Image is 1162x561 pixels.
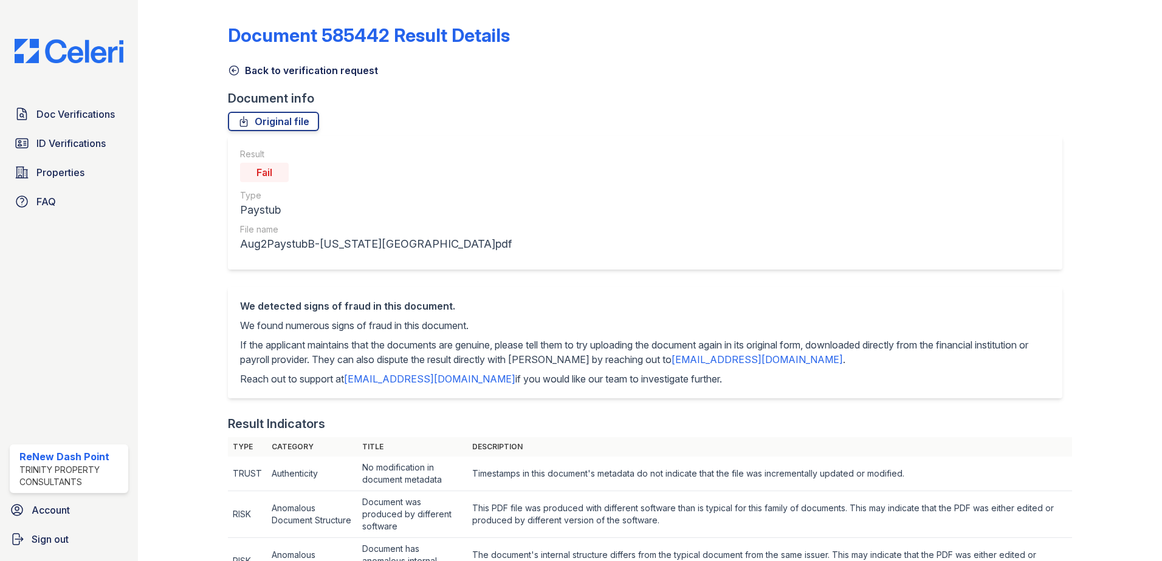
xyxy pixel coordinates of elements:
[240,236,512,253] div: Aug2PaystubB-[US_STATE][GEOGRAPHIC_DATA]pdf
[240,163,289,182] div: Fail
[36,165,84,180] span: Properties
[240,338,1050,367] p: If the applicant maintains that the documents are genuine, please tell them to try uploading the ...
[467,437,1072,457] th: Description
[5,498,133,522] a: Account
[228,63,378,78] a: Back to verification request
[5,527,133,551] a: Sign out
[36,194,56,209] span: FAQ
[36,107,115,121] span: Doc Verifications
[267,457,357,491] td: Authenticity
[228,24,510,46] a: Document 585442 Result Details
[228,457,267,491] td: TRUST
[467,457,1072,491] td: Timestamps in this document's metadata do not indicate that the file was incrementally updated or...
[240,202,512,219] div: Paystub
[240,299,1050,313] div: We detected signs of fraud in this document.
[10,160,128,185] a: Properties
[467,491,1072,538] td: This PDF file was produced with different software than is typical for this family of documents. ...
[267,491,357,538] td: Anomalous Document Structure
[240,223,512,236] div: File name
[672,353,843,365] a: [EMAIL_ADDRESS][DOMAIN_NAME]
[5,39,133,63] img: CE_Logo_Blue-a8612792a0a2168367f1c8372b55b34899dd931a85d93a1a3d3e32e68fde9ad4.png
[36,136,106,151] span: ID Verifications
[32,532,69,546] span: Sign out
[32,503,70,517] span: Account
[228,415,325,432] div: Result Indicators
[357,491,468,538] td: Document was produced by different software
[228,90,1072,107] div: Document info
[344,373,515,385] a: [EMAIL_ADDRESS][DOMAIN_NAME]
[240,148,512,160] div: Result
[10,102,128,126] a: Doc Verifications
[357,437,468,457] th: Title
[843,353,845,365] span: .
[228,437,267,457] th: Type
[19,449,123,464] div: ReNew Dash Point
[240,189,512,202] div: Type
[10,189,128,214] a: FAQ
[228,491,267,538] td: RISK
[267,437,357,457] th: Category
[240,372,1050,386] p: Reach out to support at if you would like our team to investigate further.
[357,457,468,491] td: No modification in document metadata
[10,131,128,155] a: ID Verifications
[240,318,1050,333] p: We found numerous signs of fraud in this document.
[19,464,123,488] div: Trinity Property Consultants
[228,112,319,131] a: Original file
